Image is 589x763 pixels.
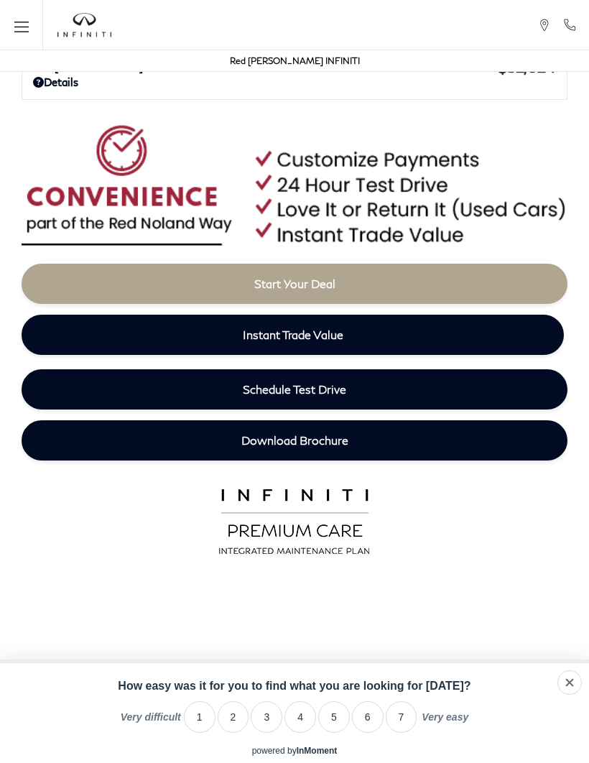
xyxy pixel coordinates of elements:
a: Start Your Deal [22,264,567,304]
div: Close survey [557,670,582,695]
li: 3 [251,701,282,733]
label: Very easy [422,711,468,733]
a: Red [PERSON_NAME] INFINITI [230,55,360,66]
li: 5 [318,701,350,733]
li: 2 [218,701,249,733]
li: 6 [352,701,384,733]
span: Download Brochure [241,433,348,447]
a: Download Brochure [22,420,567,461]
li: 4 [284,701,316,733]
a: Details [33,75,556,88]
a: Instant Trade Value [22,315,564,355]
span: Schedule Test Drive [243,382,346,396]
span: Red [PERSON_NAME] [33,61,498,73]
span: Instant Trade Value [243,328,343,341]
li: 1 [184,701,215,733]
a: InMoment [297,746,338,756]
li: 7 [386,701,417,733]
a: infiniti [57,13,111,37]
div: powered by inmoment [252,746,338,756]
label: Very difficult [121,711,181,733]
img: infinitipremiumcare.png [207,484,383,556]
span: Start Your Deal [254,277,335,290]
a: Schedule Test Drive [22,369,567,410]
img: INFINITI [57,13,111,37]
